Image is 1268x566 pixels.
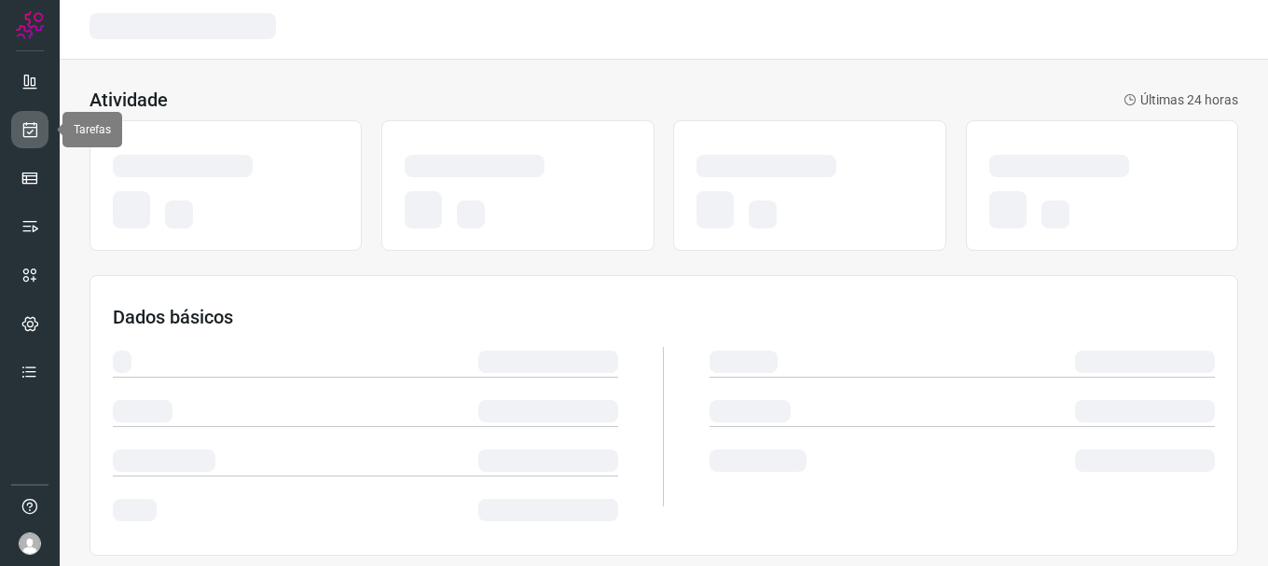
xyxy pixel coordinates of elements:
[16,11,44,39] img: Logo
[19,532,41,555] img: avatar-user-boy.jpg
[113,306,1215,328] h3: Dados básicos
[90,89,168,111] h3: Atividade
[1123,90,1238,110] p: Últimas 24 horas
[74,123,111,136] span: Tarefas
